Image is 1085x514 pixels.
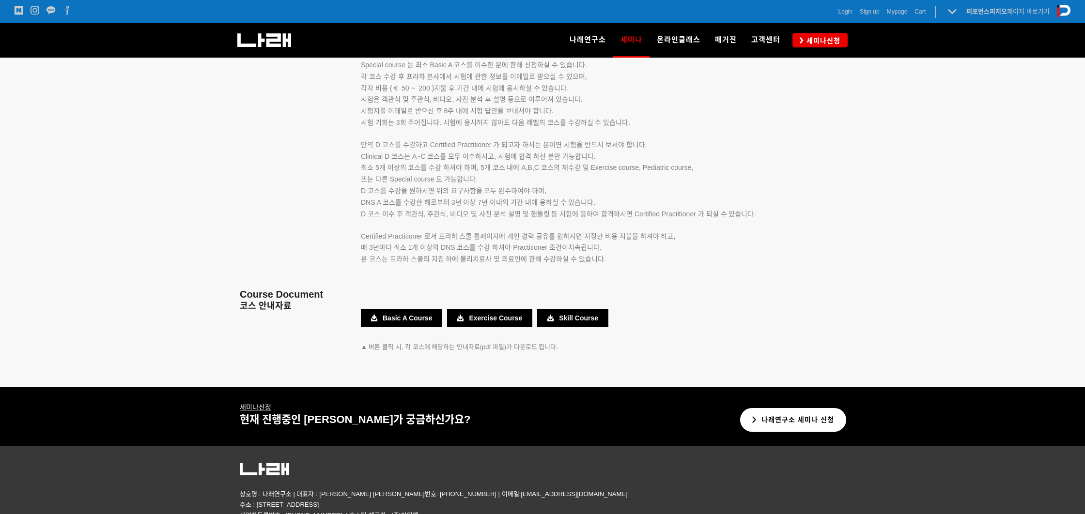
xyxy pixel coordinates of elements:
[361,95,582,103] span: 시험은 객관식 및 주관식, 비디오, 사진 분석 후 설명 등으로 이루어져 있습니다.
[240,403,271,411] u: 신청
[613,23,650,57] a: 세미나
[361,61,587,69] span: Special course 는 최소 Basic A 코스를 이수한 분에 한해 신청하실 수 있습니다.
[240,413,470,425] span: 현재 진행중인 [PERSON_NAME]가 궁금하신가요?
[361,164,693,171] span: 최소 5개 이상의 코스를 수강 하셔야 하며, 5개 코스 내에 A,B,C 코스의 재수강 및 Exercise course, Pediatric course,
[650,23,708,57] a: 온라인클래스
[361,119,630,126] span: 시험 기회는 3회 주어집니다. 시험에 응시하지 않아도 다음 레벨의 코스를 수강하실 수 있습니다.
[860,7,880,16] a: Sign up
[361,73,587,80] span: 각 코스 수강 후 프라하 본사에서 시험에 관한 정보를 이메일로 받으실 수 있으며,
[657,35,700,44] span: 온라인클래스
[361,84,569,92] span: 각자 비용 ( € 50 ~ 200 )지불 후 기간 내에 시험에 응시하실 수 있습니다.
[361,198,595,206] span: DNS A 코스를 수강한 해로부터 3년 이상 7년 이내의 기간 내에 응하실 수 있습니다.
[361,175,478,183] span: 또는 다른 Special course 도 가능합니다.
[708,23,744,57] a: 매거진
[966,8,1007,15] strong: 퍼포먼스피지오
[361,107,554,115] span: 시험지를 이메일로 받으신 후 8주 내에 시험 답안을 보내셔야 합니다.
[887,7,908,16] a: Mypage
[562,23,613,57] a: 나래연구소
[537,309,608,327] a: Skill Course
[744,23,788,57] a: 고객센터
[361,255,606,263] span: 본 코스는 프라하 스쿨의 지침 하에 물리치료사 및 의료인에 한해 수강하실 수 있습니다.
[361,187,546,195] span: D 코스를 수강을 원하시면 위의 요구사항을 모두 완수하여야 하며,
[361,232,675,240] span: Certified Practitioner 로서 프라하 스쿨 홈페이지에 개인 경력 공유를 원하시면 지정한 비용 지불을 하셔야 하고,
[361,343,558,350] span: ▲ 버튼 클릭 시, 각 코스에 해당하는 안내자료(pdf 파일)가 다운로드 됩니다.
[361,309,442,327] a: Basic A Course
[620,32,642,47] span: 세미나
[568,243,602,251] span: 지속됩니다.
[966,8,1050,15] a: 퍼포먼스피지오페이지 바로가기
[570,35,606,44] span: 나래연구소
[792,33,848,47] a: 세미나신청
[361,210,756,218] span: D 코스 이수 후 객관식, 주관식, 비디오 및 사진 분석 설명 및 핸들링 등 시험에 응하여 합격하시면 Certified Practitioner 가 되실 수 있습니다.
[838,7,852,16] a: Login
[715,35,737,44] span: 매거진
[240,289,323,300] span: Course Document
[740,408,846,432] a: 나래연구소 세미나 신청
[804,36,840,45] span: 세미나신청
[361,243,568,251] span: 매 3년마다 최소 1개 이상의 DNS 코스를 수강 하셔야 Practitioner 조건이
[361,152,595,160] span: Clinical D 코스는 A~C 코스를 모두 이수하시고, 시험에 합격 하신 분만 가능합니다.
[751,35,780,44] span: 고객센터
[240,403,259,411] a: 세미나
[914,7,926,16] a: Cart
[240,463,289,476] img: 5c63318082161.png
[447,309,532,327] a: Exercise Course
[240,489,845,510] p: 상호명 : 나래연구소 | 대표자 : [PERSON_NAME] [PERSON_NAME]번호: [PHONE_NUMBER] | 이메일:[EMAIL_ADDRESS][DOMAIN_NA...
[240,301,292,311] span: 코스 안내자료
[361,141,647,149] span: 만약 D 코스를 수강하고 Certified Practitioner 가 되고자 하시는 분이면 시험을 반드시 보셔야 합니다.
